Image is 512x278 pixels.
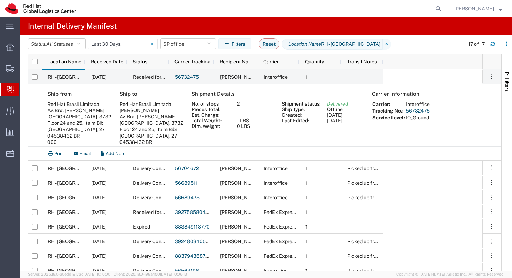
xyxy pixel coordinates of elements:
td: Interoffice [405,101,430,107]
div: Floor 24 and 25, Itaim Bibi [119,126,184,132]
dt: Ship Type: [278,107,324,112]
span: Server: 2025.18.0-a0edd1917ac [28,272,110,276]
span: Fabiano Franz [220,209,260,215]
span: RH - Sao Paulo [48,253,107,259]
dd: 1 LBS [233,118,278,123]
div: [PERSON_NAME] [119,107,184,114]
span: 09/01/2025 [91,253,107,259]
span: [DATE] 10:06:13 [160,272,187,276]
div: Av. Brg. [PERSON_NAME][GEOGRAPHIC_DATA], 3732 [47,107,112,120]
span: Delivery Confirmation [133,195,181,200]
span: 1 [305,180,308,186]
span: All Statuses [46,41,73,47]
span: 08/21/2025 [91,268,107,273]
span: Picked up from locker Red Hat - Sao Paulo-04 [347,165,476,171]
span: Copyright © [DATE]-[DATE] Agistix Inc., All Rights Reserved [396,271,504,277]
dt: Est. Charge: [188,112,233,118]
span: 1 [305,253,308,259]
button: Status:All Statuses [28,38,86,49]
a: 56689475 [175,195,200,200]
span: Location Name RH - Sao Paulo [282,39,383,50]
span: Interoffice [264,165,288,171]
span: Transit Notes [347,59,377,64]
span: Sergio Santos [220,253,260,259]
span: Murilo Brognara [220,165,260,171]
span: 09/02/2025 [91,180,107,186]
span: Carrier [263,59,279,64]
div: Floor 24 and 25, Itaim Bibi [47,120,112,126]
a: [EMAIL_ADDRESS][DOMAIN_NAME] [119,146,163,158]
span: Interoffice [264,195,288,200]
span: Delivery Confirmation [133,268,181,273]
span: 1 [305,195,308,200]
dd: [DATE] [323,112,369,118]
span: Luiz Cesar Cherri [220,224,301,230]
dd: Offline [323,107,369,112]
a: Add Note [96,147,130,160]
span: Interoffice [264,180,288,186]
span: Interoffice [264,74,288,80]
div: [GEOGRAPHIC_DATA], 27 04538-132 BR [47,126,112,139]
i: Location Name [288,40,321,48]
a: 392480340547 [175,239,212,244]
span: 1 [305,224,308,230]
span: Delivery Confirmation [133,239,181,244]
span: Quantity [305,59,324,64]
span: 1 [305,209,308,215]
span: Picked up from locker Red Hat - Sao Paulo-01 [347,195,475,200]
span: [DATE] 10:10:00 [83,272,110,276]
dd: [DATE] [323,118,369,123]
span: 08/28/2025 [91,224,107,230]
dt: Shipment status: [278,101,324,107]
span: Picked up from locker Red Hat - Sao Paulo-06 [347,239,476,244]
div: 17 of 17 [468,40,485,48]
span: Received for Internal Delivery [133,74,199,80]
span: 09/03/2025 [91,165,107,171]
span: Delivery Confirmation [133,165,181,171]
div: 000 [47,139,112,145]
span: RH - Sao Paulo [48,180,107,186]
dt: Created: [278,112,324,118]
span: Received for Internal Delivery [133,209,199,215]
dt: Dim. Weight: [188,123,233,129]
td: IO_Ground [405,115,430,121]
div: Red Hat Brasil Limitada [47,101,112,107]
span: RH - Sao Paulo [48,195,107,200]
a: 56704672 [175,165,199,171]
span: Roberto Duarte [220,195,260,200]
span: 1 [305,268,308,273]
span: RH - Sao Paulo [48,165,107,171]
span: Leonardo Matsuda Cancela [220,268,301,273]
a: Print [44,147,69,160]
th: Carrier: [372,101,405,107]
button: Reset [259,38,279,49]
span: RH - Sao Paulo [48,224,107,230]
span: Ana de Fatima Dos Reis Dias [220,180,398,186]
span: FedEx Express [264,209,297,215]
span: Filters [504,78,510,92]
h4: Carrier Information [372,91,473,97]
button: SP office [160,38,216,49]
div: Av. Brg. [PERSON_NAME][GEOGRAPHIC_DATA], 3732 [119,114,184,126]
span: 1 [305,165,308,171]
span: Received Date [91,59,123,64]
span: FedEx Express [264,224,297,230]
span: Expired [133,224,150,230]
button: [PERSON_NAME] [454,5,502,13]
dd: 1 [233,107,278,112]
span: RH - Sao Paulo [48,209,107,215]
span: Delivery Confirmation [133,180,181,186]
h4: Internal Delivery Manifest [28,17,117,35]
span: Vitoria Alencar [454,5,494,13]
span: Recipient Name [220,59,255,64]
th: Tracking No.: [372,107,405,115]
h4: Shipment Details [192,91,365,97]
dt: No. of stops [188,101,233,107]
span: FedEx Express [264,239,297,244]
span: 08/28/2025 [91,239,107,244]
span: Delivered [327,101,348,107]
div: [GEOGRAPHIC_DATA], 27 04538-132 BR [119,133,184,145]
a: 56732475 [175,74,199,80]
span: 1 [305,74,308,80]
span: Delivery Confirmation [133,253,181,259]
